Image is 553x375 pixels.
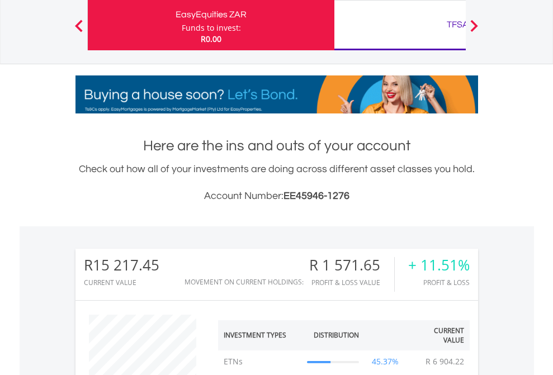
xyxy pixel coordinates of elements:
div: Profit & Loss Value [309,279,394,286]
td: ETNs [218,350,302,373]
span: EE45946-1276 [283,191,349,201]
div: Check out how all of your investments are doing across different asset classes you hold. [75,162,478,204]
button: Previous [68,25,90,36]
td: 45.37% [365,350,407,373]
h3: Account Number: [75,188,478,204]
span: R0.00 [201,34,221,44]
button: Next [463,25,485,36]
div: R 1 571.65 [309,257,394,273]
div: Distribution [314,330,359,340]
th: Current Value [407,320,470,350]
div: + 11.51% [408,257,470,273]
td: R 6 904.22 [420,350,470,373]
div: CURRENT VALUE [84,279,159,286]
div: R15 217.45 [84,257,159,273]
div: Profit & Loss [408,279,470,286]
div: Funds to invest: [182,22,241,34]
div: Movement on Current Holdings: [185,278,304,286]
th: Investment Types [218,320,302,350]
img: EasyMortage Promotion Banner [75,75,478,113]
div: EasyEquities ZAR [94,7,328,22]
h1: Here are the ins and outs of your account [75,136,478,156]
